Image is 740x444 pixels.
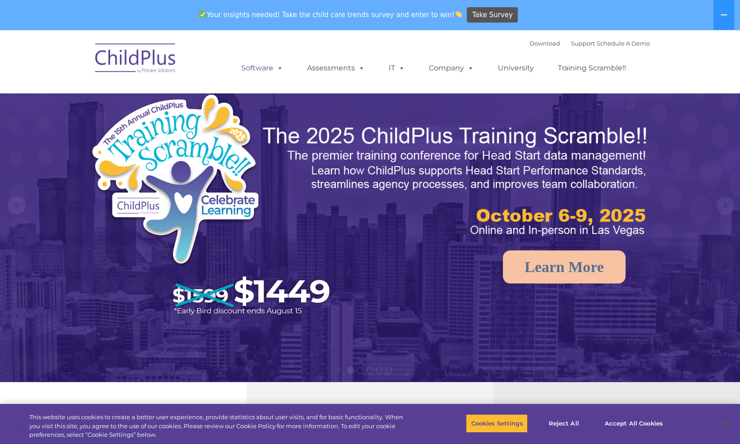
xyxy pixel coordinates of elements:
button: Close [716,413,735,433]
a: Assessments [298,59,374,77]
a: Software [232,59,292,77]
span: Your insights needed! Take the child care trends survey and enter to win! [196,6,466,23]
font: | [529,40,650,47]
a: Download [529,40,560,47]
a: Take Survey [467,7,518,23]
a: Learn More [503,250,625,283]
a: Company [420,59,483,77]
a: Schedule A Demo [597,40,650,47]
span: Take Survey [472,7,513,23]
a: University [489,59,543,77]
button: Accept All Cookies [599,414,667,433]
span: Last name [125,60,153,66]
button: Cookies Settings [466,414,528,433]
span: Phone number [125,97,164,103]
img: ChildPlus by Procare Solutions [91,37,181,82]
img: ✅ [199,11,206,18]
a: IT [380,59,414,77]
button: Reject All [535,414,592,433]
a: Support [571,40,595,47]
img: 👏 [455,11,462,18]
div: This website uses cookies to create a better user experience, provide statistics about user visit... [29,413,407,439]
a: Training Scramble!! [549,59,635,77]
